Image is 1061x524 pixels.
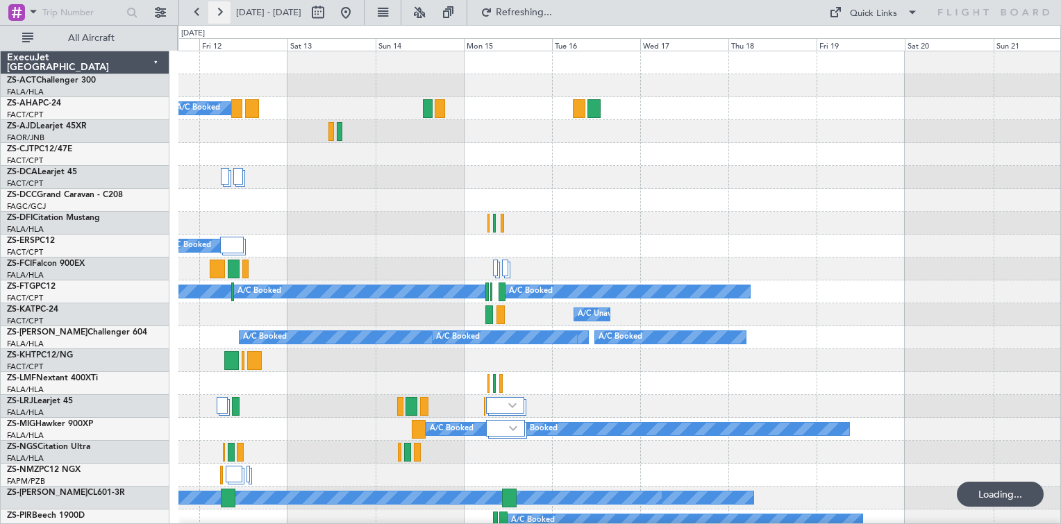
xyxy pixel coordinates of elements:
[474,1,558,24] button: Refreshing...
[7,87,44,97] a: FALA/HLA
[36,33,147,43] span: All Aircraft
[7,374,36,382] span: ZS-LMF
[436,327,480,348] div: A/C Booked
[552,38,640,51] div: Tue 16
[199,38,287,51] div: Fri 12
[181,28,205,40] div: [DATE]
[7,110,43,120] a: FACT/CPT
[7,168,37,176] span: ZS-DCA
[7,430,44,441] a: FALA/HLA
[7,466,81,474] a: ZS-NMZPC12 NGX
[640,38,728,51] div: Wed 17
[7,122,87,130] a: ZS-AJDLearjet 45XR
[7,237,35,245] span: ZS-ERS
[7,178,43,189] a: FACT/CPT
[7,145,34,153] span: ZS-CJT
[287,38,376,51] div: Sat 13
[7,362,43,372] a: FACT/CPT
[817,38,905,51] div: Fri 19
[7,397,33,405] span: ZS-LRJ
[7,453,44,464] a: FALA/HLA
[42,2,122,23] input: Trip Number
[7,145,72,153] a: ZS-CJTPC12/47E
[905,38,993,51] div: Sat 20
[7,420,35,428] span: ZS-MIG
[376,38,464,51] div: Sun 14
[176,98,220,119] div: A/C Booked
[7,76,96,85] a: ZS-ACTChallenger 300
[514,419,558,439] div: A/C Booked
[495,8,553,17] span: Refreshing...
[7,224,44,235] a: FALA/HLA
[7,122,36,130] span: ZS-AJD
[7,374,98,382] a: ZS-LMFNextant 400XTi
[7,282,56,291] a: ZS-FTGPC12
[822,1,925,24] button: Quick Links
[509,281,553,302] div: A/C Booked
[7,420,93,428] a: ZS-MIGHawker 900XP
[237,281,281,302] div: A/C Booked
[7,155,43,166] a: FACT/CPT
[7,443,90,451] a: ZS-NGSCitation Ultra
[243,327,287,348] div: A/C Booked
[167,235,211,256] div: A/C Booked
[7,443,37,451] span: ZS-NGS
[7,201,46,212] a: FAGC/GCJ
[15,27,151,49] button: All Aircraft
[7,407,44,418] a: FALA/HLA
[7,397,73,405] a: ZS-LRJLearjet 45
[7,99,61,108] a: ZS-AHAPC-24
[509,425,517,431] img: arrow-gray.svg
[7,168,77,176] a: ZS-DCALearjet 45
[599,327,642,348] div: A/C Booked
[7,328,147,337] a: ZS-[PERSON_NAME]Challenger 604
[850,7,897,21] div: Quick Links
[7,512,32,520] span: ZS-PIR
[7,282,35,291] span: ZS-FTG
[7,305,58,314] a: ZS-KATPC-24
[728,38,817,51] div: Thu 18
[7,214,100,222] a: ZS-DFICitation Mustang
[236,6,301,19] span: [DATE] - [DATE]
[7,247,43,257] a: FACT/CPT
[7,133,44,143] a: FAOR/JNB
[464,38,552,51] div: Mon 15
[7,260,85,268] a: ZS-FCIFalcon 900EX
[7,237,55,245] a: ZS-ERSPC12
[7,512,85,520] a: ZS-PIRBeech 1900D
[7,305,35,314] span: ZS-KAT
[7,99,38,108] span: ZS-AHA
[578,304,635,325] div: A/C Unavailable
[430,419,474,439] div: A/C Booked
[7,489,87,497] span: ZS-[PERSON_NAME]
[7,260,32,268] span: ZS-FCI
[7,351,36,360] span: ZS-KHT
[7,489,125,497] a: ZS-[PERSON_NAME]CL601-3R
[7,466,39,474] span: ZS-NMZ
[7,316,43,326] a: FACT/CPT
[957,482,1044,507] div: Loading...
[7,351,73,360] a: ZS-KHTPC12/NG
[7,191,37,199] span: ZS-DCC
[508,403,517,408] img: arrow-gray.svg
[7,328,87,337] span: ZS-[PERSON_NAME]
[7,339,44,349] a: FALA/HLA
[7,214,33,222] span: ZS-DFI
[7,476,45,487] a: FAPM/PZB
[7,270,44,280] a: FALA/HLA
[7,76,36,85] span: ZS-ACT
[7,293,43,303] a: FACT/CPT
[7,191,123,199] a: ZS-DCCGrand Caravan - C208
[7,384,44,395] a: FALA/HLA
